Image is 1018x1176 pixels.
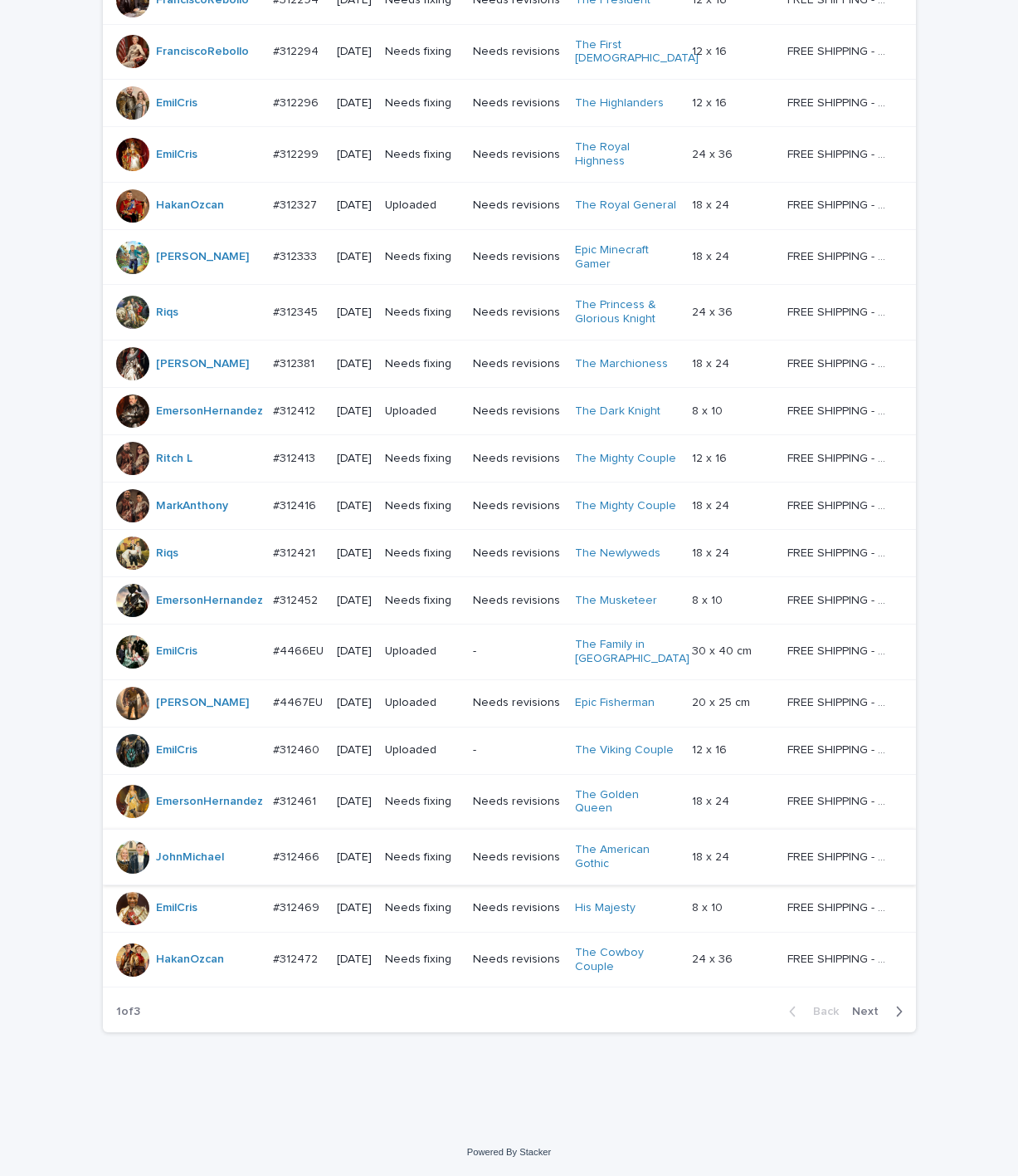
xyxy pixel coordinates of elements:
p: #312381 [273,354,318,371]
a: The Dark Knight [575,404,660,419]
p: Needs revisions [473,499,562,513]
p: 12 x 16 [692,448,730,466]
tr: MarkAnthony #312416#312416 [DATE]Needs fixingNeeds revisionsThe Mighty Couple 18 x 2418 x 24 FREE... [103,482,916,529]
p: Needs revisions [473,306,562,320]
a: The Musketeer [575,594,657,608]
p: FREE SHIPPING - preview in 1-2 business days, after your approval delivery will take 5-10 b.d. [787,448,892,466]
a: EmilCris [156,901,197,915]
p: #312333 [273,247,320,264]
tr: HakanOzcan #312327#312327 [DATE]UploadedNeeds revisionsThe Royal General 18 x 2418 x 24 FREE SHIP... [103,182,916,229]
p: Needs fixing [385,452,460,466]
a: The Marchioness [575,357,668,371]
p: Needs fixing [385,901,460,915]
p: 8 x 10 [692,898,726,915]
p: [DATE] [337,795,372,809]
p: Needs revisions [473,795,562,809]
tr: FranciscoRebollo #312294#312294 [DATE]Needs fixingNeeds revisionsThe First [DEMOGRAPHIC_DATA] 12 ... [103,24,916,80]
tr: EmilCris #312460#312460 [DATE]Uploaded-The Viking Couple 12 x 1612 x 16 FREE SHIPPING - preview i... [103,727,916,774]
a: The American Gothic [575,843,679,871]
a: HakanOzcan [156,198,224,213]
tr: EmersonHernandez #312412#312412 [DATE]UploadedNeeds revisionsThe Dark Knight 8 x 108 x 10 FREE SH... [103,387,916,434]
p: [DATE] [337,250,372,264]
p: Needs revisions [473,696,562,710]
p: Needs fixing [385,795,460,809]
p: Needs revisions [473,357,562,371]
p: 18 x 24 [692,791,733,809]
a: EmersonHernandez [156,404,263,419]
tr: EmersonHernandez #312452#312452 [DATE]Needs fixingNeeds revisionsThe Musketeer 8 x 108 x 10 FREE ... [103,576,916,624]
p: [DATE] [337,953,372,967]
a: The Royal Highness [575,140,679,169]
a: His Majesty [575,901,636,915]
p: Needs fixing [385,953,460,967]
p: #4467EU [273,693,326,710]
p: FREE SHIPPING - preview in 1-2 business days, after your approval delivery will take 6-10 busines... [787,693,892,710]
p: 12 x 16 [692,42,730,59]
tr: [PERSON_NAME] #312333#312333 [DATE]Needs fixingNeeds revisionsEpic Minecraft Gamer 18 x 2418 x 24... [103,229,916,285]
tr: Ritch L #312413#312413 [DATE]Needs fixingNeeds revisionsThe Mighty Couple 12 x 1612 x 16 FREE SHI... [103,434,916,482]
tr: EmilCris #312469#312469 [DATE]Needs fixingNeeds revisionsHis Majesty 8 x 108 x 10 FREE SHIPPING -... [103,884,916,932]
p: #312452 [273,590,321,608]
p: Needs revisions [473,148,562,162]
p: #312327 [273,195,320,213]
a: [PERSON_NAME] [156,696,249,710]
a: The Viking Couple [575,743,674,757]
a: The Highlanders [575,96,664,110]
a: EmilCris [156,644,197,659]
p: #312466 [273,847,323,865]
a: JohnMichael [156,850,224,865]
p: #312413 [273,448,319,466]
p: #312472 [273,949,321,967]
p: Needs fixing [385,96,460,110]
p: [DATE] [337,594,372,608]
p: [DATE] [337,45,372,59]
p: FREE SHIPPING - preview in 1-2 business days, after your approval delivery will take 5-10 b.d. [787,496,892,513]
p: Uploaded [385,198,460,213]
p: [DATE] [337,357,372,371]
a: FranciscoRebollo [156,45,249,59]
p: 8 x 10 [692,590,726,608]
p: Needs fixing [385,45,460,59]
p: Uploaded [385,404,460,419]
p: FREE SHIPPING - preview in 1-2 business days, after your approval delivery will take 5-10 b.d. [787,354,892,371]
p: Needs fixing [385,546,460,561]
p: FREE SHIPPING - preview in 1-2 business days, after your approval delivery will take 5-10 b.d. [787,145,892,162]
p: FREE SHIPPING - preview in 1-2 business days, after your approval delivery will take 5-10 b.d. [787,543,892,561]
a: The Family in [GEOGRAPHIC_DATA] [575,638,689,666]
a: The Cowboy Couple [575,946,679,974]
p: Needs revisions [473,546,562,561]
p: 18 x 24 [692,354,733,371]
p: Needs revisions [473,198,562,213]
a: Epic Minecraft Gamer [575,243,679,272]
p: FREE SHIPPING - preview in 1-2 business days, after your approval delivery will take 5-10 b.d. [787,898,892,915]
p: FREE SHIPPING - preview in 1-2 business days, after your approval delivery will take 5-10 b.d. [787,740,892,757]
p: [DATE] [337,499,372,513]
p: Needs revisions [473,404,562,419]
p: Needs fixing [385,594,460,608]
p: #312460 [273,740,323,757]
p: Needs revisions [473,452,562,466]
a: [PERSON_NAME] [156,250,249,264]
tr: EmilCris #312296#312296 [DATE]Needs fixingNeeds revisionsThe Highlanders 12 x 1612 x 16 FREE SHIP... [103,80,916,127]
a: EmersonHernandez [156,795,263,809]
span: Next [852,1006,889,1017]
p: [DATE] [337,148,372,162]
p: #312469 [273,898,323,915]
tr: Riqs #312421#312421 [DATE]Needs fixingNeeds revisionsThe Newlyweds 18 x 2418 x 24 FREE SHIPPING -... [103,529,916,576]
p: FREE SHIPPING - preview in 1-2 business days, after your approval delivery will take 5-10 b.d. [787,791,892,809]
p: Needs revisions [473,594,562,608]
a: MarkAnthony [156,499,228,513]
p: - [473,644,562,659]
a: The Princess & Glorious Knight [575,298,679,326]
p: 1 of 3 [103,992,153,1032]
p: #312416 [273,496,319,513]
a: EmilCris [156,743,197,757]
a: The Royal General [575,198,676,213]
a: EmersonHernandez [156,594,263,608]
p: #4466EU [273,641,327,659]
a: Ritch L [156,452,192,466]
p: [DATE] [337,696,372,710]
p: Needs revisions [473,250,562,264]
p: Needs revisions [473,850,562,865]
p: 20 x 25 cm [692,693,753,710]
